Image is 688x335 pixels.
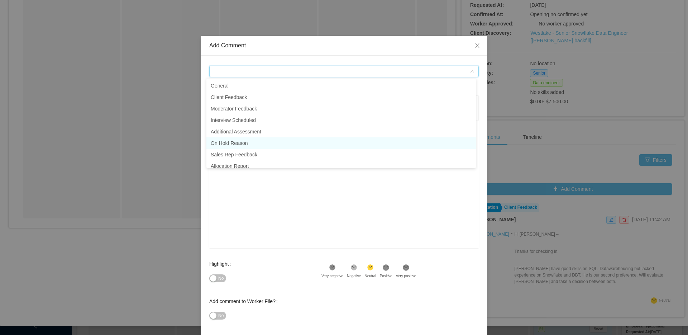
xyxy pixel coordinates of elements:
span: No [218,275,224,282]
i: icon: close [474,43,480,48]
div: Very positive [396,273,416,279]
div: Very negative [321,273,343,279]
li: Client Feedback [206,91,476,103]
li: On Hold Reason [206,137,476,149]
span: No [218,312,224,319]
div: Negative [347,273,361,279]
li: General [206,80,476,91]
label: Add comment to Worker File? [209,298,281,304]
li: Sales Rep Feedback [206,149,476,160]
li: Interview Scheduled [206,114,476,126]
label: Highlight [209,261,234,267]
li: Moderator Feedback [206,103,476,114]
li: Allocation Report [206,160,476,172]
li: Additional Assessment [206,126,476,137]
div: Neutral [364,273,376,279]
button: Add comment to Worker File? [209,312,226,320]
div: Add Comment [209,42,479,49]
div: rdw-editor [215,133,473,259]
button: Close [467,36,487,56]
div: Positive [380,273,392,279]
i: icon: down [470,69,474,74]
div: rdw-wrapper [209,96,479,248]
button: Highlight [209,274,226,282]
